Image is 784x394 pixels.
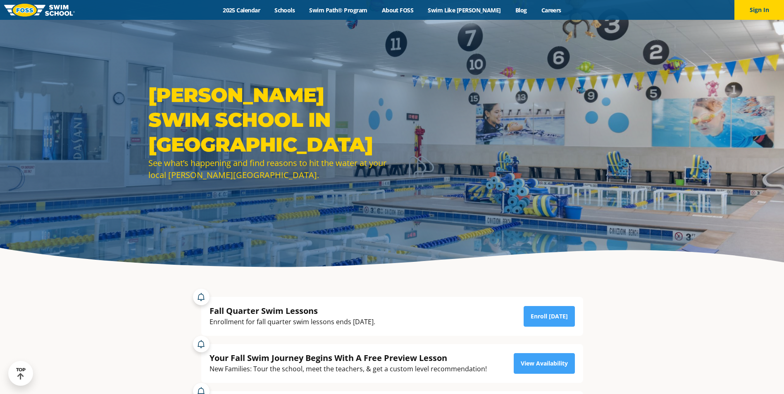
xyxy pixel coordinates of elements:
div: Your Fall Swim Journey Begins With A Free Preview Lesson [210,352,487,363]
div: TOP [16,367,26,380]
a: 2025 Calendar [216,6,267,14]
a: View Availability [514,353,575,374]
a: Schools [267,6,302,14]
a: Blog [508,6,534,14]
h1: [PERSON_NAME] Swim School in [GEOGRAPHIC_DATA] [148,83,388,157]
a: Careers [534,6,568,14]
a: Swim Path® Program [302,6,374,14]
a: Swim Like [PERSON_NAME] [421,6,508,14]
div: Fall Quarter Swim Lessons [210,305,375,316]
div: Enrollment for fall quarter swim lessons ends [DATE]. [210,316,375,328]
a: About FOSS [374,6,421,14]
a: Enroll [DATE] [524,306,575,327]
div: See what’s happening and find reasons to hit the water at your local [PERSON_NAME][GEOGRAPHIC_DATA]. [148,157,388,181]
img: FOSS Swim School Logo [4,4,75,17]
div: New Families: Tour the school, meet the teachers, & get a custom level recommendation! [210,363,487,375]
